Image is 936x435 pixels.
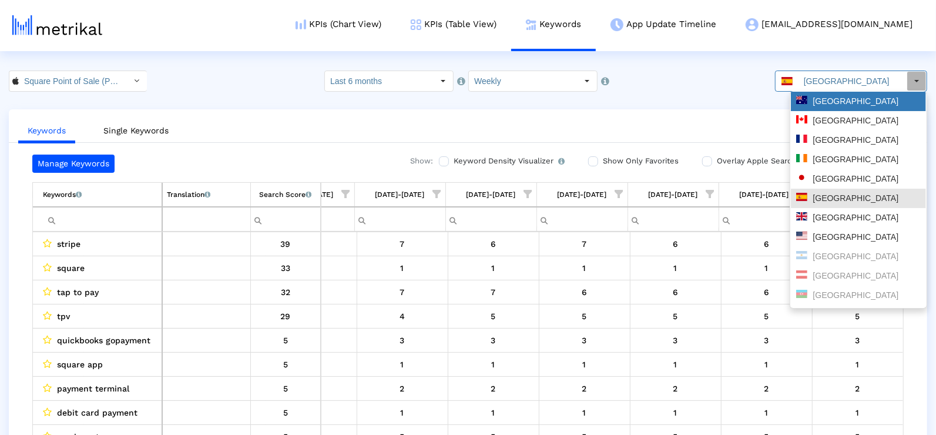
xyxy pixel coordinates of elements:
div: 29 [255,309,317,324]
div: Select [907,71,927,91]
div: [DATE]-[DATE] [558,187,607,202]
span: debit card payment [57,405,137,420]
div: 8/9/25 [544,309,626,324]
td: Filter cell [719,207,810,231]
div: 7/26/25 [361,405,444,420]
img: my-account-menu-icon.png [746,18,759,31]
div: [GEOGRAPHIC_DATA] [796,115,921,126]
div: 8/23/25 [726,285,808,300]
span: square [57,260,85,276]
span: Show filter options for column '07/27/25-08/02/25' [524,190,532,198]
label: Keyword Density Visualizer [451,155,565,168]
td: Column 08/03/25-08/09/25 [536,183,628,207]
div: 8/16/25 [635,285,717,300]
div: [GEOGRAPHIC_DATA] [796,96,921,107]
div: 8/9/25 [544,333,626,348]
input: Filter cell [355,209,445,229]
td: Filter cell [250,207,321,232]
div: 33 [255,260,317,276]
div: 8/30/25 [817,381,900,396]
td: Column 08/17/25-08/23/25 [719,183,810,207]
div: 8/16/25 [635,405,717,420]
div: [GEOGRAPHIC_DATA] [796,212,921,223]
div: 5 [255,333,317,348]
td: Column Keyword [33,183,162,207]
div: 8/9/25 [544,260,626,276]
input: Filter cell [537,209,628,229]
div: [DATE]-[DATE] [649,187,698,202]
div: 7/26/25 [361,309,444,324]
div: 32 [255,285,317,300]
div: 8/2/25 [452,357,535,372]
img: keywords.png [526,19,536,30]
div: [GEOGRAPHIC_DATA] [796,154,921,165]
div: 7/26/25 [361,333,444,348]
div: 8/23/25 [726,260,808,276]
div: 7/26/25 [361,260,444,276]
td: Filter cell [354,207,445,231]
label: Overlay Apple Search Ads Data [714,155,842,168]
div: 8/30/25 [817,357,900,372]
td: Filter cell [33,207,162,232]
span: Show filter options for column '08/03/25-08/09/25' [615,190,623,198]
span: Show filter options for column '08/10/25-08/16/25' [706,190,714,198]
div: [GEOGRAPHIC_DATA] [796,232,921,243]
div: 8/9/25 [544,381,626,396]
div: 7/26/25 [361,357,444,372]
label: Show Only Favorites [600,155,679,168]
div: 7/26/25 [361,381,444,396]
div: 8/23/25 [726,405,808,420]
div: Translation [167,187,210,202]
div: [DATE]-[DATE] [740,187,789,202]
div: 8/23/25 [726,309,808,324]
div: 8/2/25 [452,333,535,348]
div: 8/23/25 [726,357,808,372]
div: [GEOGRAPHIC_DATA] [796,193,921,204]
img: metrical-logo-light.png [12,15,102,35]
span: tpv [57,309,70,324]
a: Keywords [18,120,75,143]
a: Manage Keywords [32,155,115,173]
div: 8/2/25 [452,405,535,420]
input: Filter cell [251,210,321,229]
span: Show filter options for column '07/13/25-07/19/25' [342,190,350,198]
div: 7/26/25 [361,285,444,300]
div: 8/9/25 [544,357,626,372]
div: 8/16/25 [635,309,717,324]
div: 8/16/25 [635,236,717,252]
div: Select [433,71,453,91]
div: 8/16/25 [635,260,717,276]
input: Filter cell [43,210,162,229]
div: 8/23/25 [726,381,808,396]
td: Filter cell [628,207,719,231]
input: Filter cell [163,210,250,229]
div: [GEOGRAPHIC_DATA] [796,135,921,146]
div: [GEOGRAPHIC_DATA] [796,251,921,262]
div: 8/16/25 [635,333,717,348]
div: [DATE]-[DATE] [467,187,516,202]
div: Search Score [259,187,311,202]
span: tap to pay [57,285,99,300]
div: Keywords [43,187,82,202]
div: [GEOGRAPHIC_DATA] [796,290,921,301]
a: Single Keywords [94,120,178,142]
div: 8/2/25 [452,285,535,300]
input: Filter cell [446,209,536,229]
input: Filter cell [628,209,719,229]
td: Column 07/27/25-08/02/25 [445,183,536,207]
div: 8/23/25 [726,333,808,348]
div: 8/30/25 [817,309,900,324]
div: [GEOGRAPHIC_DATA] [796,270,921,282]
div: 8/30/25 [817,333,900,348]
div: Show: [398,155,433,173]
td: Column Translation [162,183,250,207]
td: Column 07/20/25-07/26/25 [354,183,445,207]
div: 8/2/25 [452,381,535,396]
span: stripe [57,236,80,252]
img: kpi-chart-menu-icon.png [296,19,306,29]
td: Column 08/10/25-08/16/25 [628,183,719,207]
div: 8/16/25 [635,357,717,372]
div: 8/2/25 [452,260,535,276]
td: Column Search Score [250,183,321,207]
td: Filter cell [162,207,250,232]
